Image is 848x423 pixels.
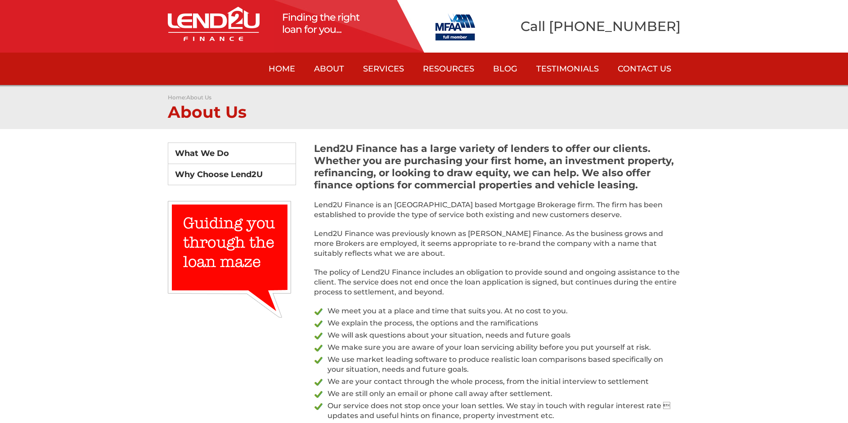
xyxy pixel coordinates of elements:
[314,389,681,401] li: We are still only an email or phone call away after settlement.
[314,306,681,318] li: We meet you at a place and time that suits you. At no cost to you.
[168,94,185,101] a: Home
[168,143,296,164] a: What We Do
[314,343,681,355] li: We make sure you are aware of your loan servicing ability before you put yourself at risk.
[413,53,484,85] a: Resources
[168,94,681,101] p: :
[314,330,681,343] li: We will ask questions about your situation, needs and future goals
[168,164,296,185] a: Why Choose Lend2U
[354,53,413,85] a: Services
[608,53,681,85] a: Contact Us
[484,53,527,85] a: Blog
[314,267,681,306] p: The policy of Lend2U Finance includes an obligation to provide sound and ongoing assistance to th...
[527,53,608,85] a: Testimonials
[314,355,681,377] li: We use market leading software to produce realistic loan comparisons based specifically on your s...
[168,101,681,120] h1: About Us
[305,53,354,85] a: About
[186,94,211,101] a: About Us
[314,229,681,267] p: Lend2U Finance was previously known as [PERSON_NAME] Finance. As the business grows and more Brok...
[314,401,681,423] li: Our service does not stop once your loan settles. We stay in touch with regular interest rate  u...
[314,377,681,389] li: We are your contact through the whole process, from the initial interview to settlement
[314,142,681,200] h2: Lend2U Finance has a large variety of lenders to offer our clients. Whether you are purchasing yo...
[259,53,305,85] a: Home
[314,318,681,330] li: We explain the process, the options and the ramifications
[314,200,681,229] p: Lend2U Finance is an [GEOGRAPHIC_DATA] based Mortgage Brokerage firm. The firm has been establish...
